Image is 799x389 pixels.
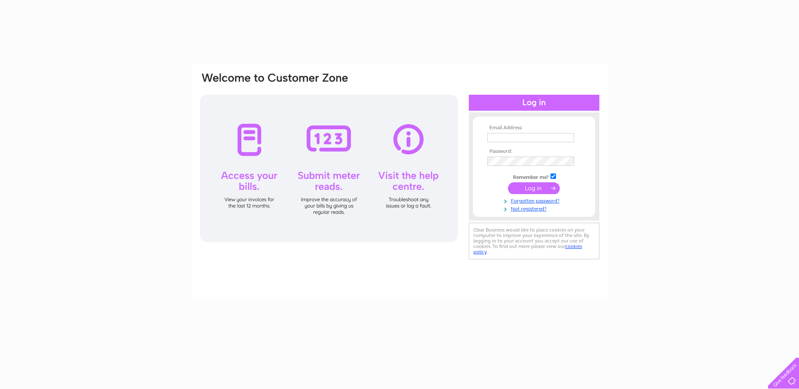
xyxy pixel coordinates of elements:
[469,223,599,259] div: Clear Business would like to place cookies on your computer to improve your experience of the sit...
[487,196,583,204] a: Forgotten password?
[508,182,560,194] input: Submit
[487,204,583,212] a: Not registered?
[485,172,583,181] td: Remember me?
[485,125,583,131] th: Email Address:
[485,149,583,155] th: Password:
[473,243,582,255] a: cookies policy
